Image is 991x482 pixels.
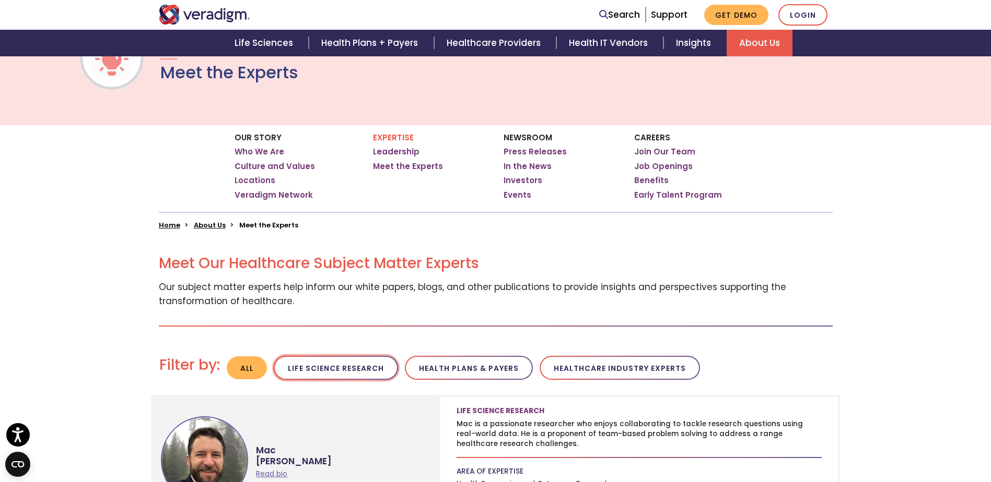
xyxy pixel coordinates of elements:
button: Health Plans & Payers [405,356,533,380]
span: Life Science Research [457,406,549,416]
a: Read bio [256,469,287,479]
a: Login [778,4,827,26]
a: About Us [194,220,226,230]
a: Health Plans + Payers [309,30,434,56]
a: Leadership [373,147,419,157]
a: About Us [727,30,792,56]
a: Early Talent Program [634,190,722,200]
a: Locations [235,175,275,186]
a: Home [159,220,180,230]
p: Mac is a passionate researcher who enjoys collaborating to tackle research questions using real-w... [457,419,822,449]
a: Job Openings [634,161,693,172]
a: Investors [504,175,542,186]
a: Life Sciences [222,30,309,56]
a: Benefits [634,175,669,186]
span: Mac [256,437,424,455]
a: Health IT Vendors [556,30,663,56]
button: All [227,356,267,380]
p: Our subject matter experts help inform our white papers, blogs, and other publications to provide... [159,280,833,308]
a: Join Our Team [634,147,695,157]
a: Healthcare Providers [434,30,556,56]
button: Life Science Research [274,356,398,380]
a: Veradigm Network [235,190,313,200]
a: Who We Are [235,147,284,157]
a: Insights [663,30,727,56]
h2: Filter by: [159,356,220,374]
a: In the News [504,161,552,172]
a: Press Releases [504,147,567,157]
p: AREA OF EXPERTISE [457,466,822,476]
a: Support [651,8,687,21]
a: Meet the Experts [373,161,443,172]
button: Healthcare Industry Experts [540,356,700,380]
a: Events [504,190,531,200]
button: Open CMP widget [5,452,30,477]
iframe: Drift Chat Widget [790,407,978,469]
img: Veradigm logo [159,5,250,25]
h2: Meet Our Healthcare Subject Matter Experts [159,255,833,272]
a: Search [599,8,640,22]
h1: Meet the Experts [160,63,298,82]
a: Culture and Values [235,161,315,172]
a: Get Demo [704,5,768,25]
span: [PERSON_NAME] [256,456,424,466]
